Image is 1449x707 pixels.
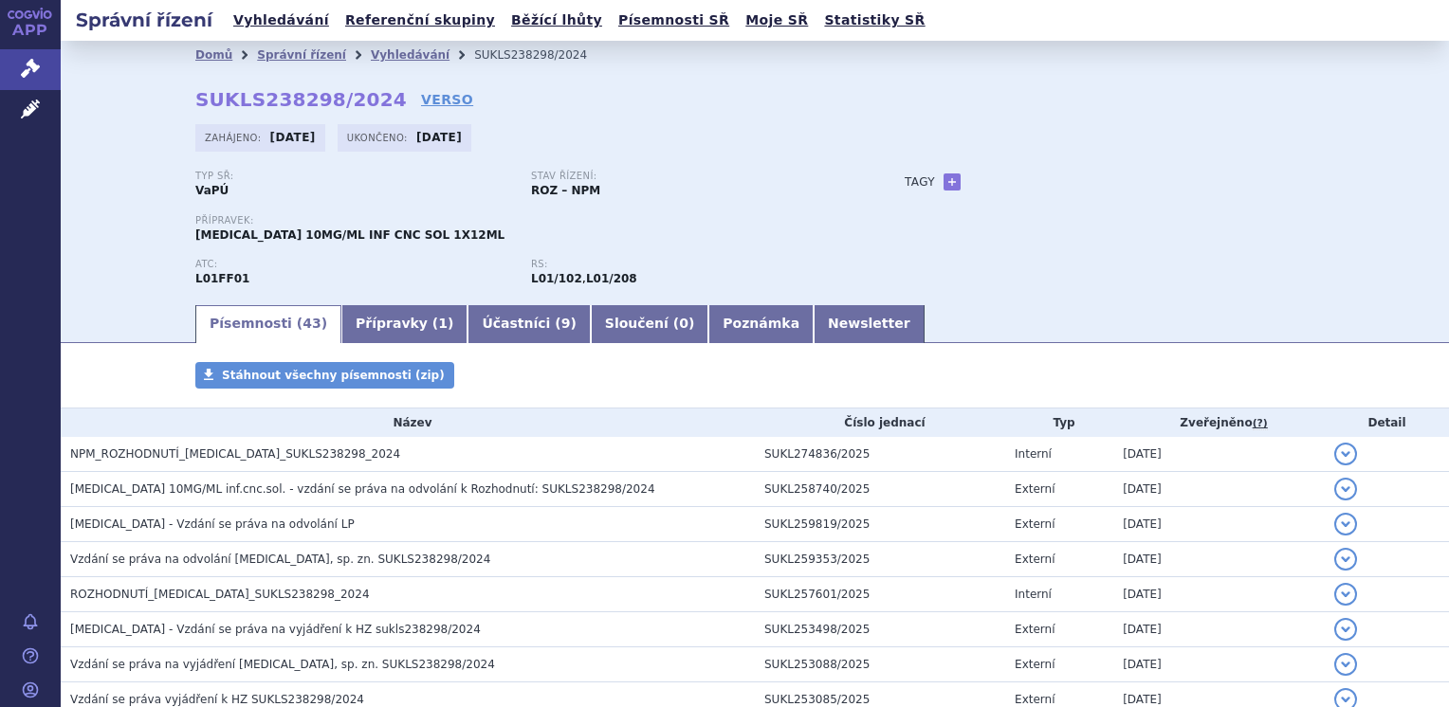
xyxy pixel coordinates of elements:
[586,272,637,285] strong: nivolumab k léčbě metastazujícího kolorektálního karcinomu
[195,48,232,62] a: Domů
[70,553,490,566] span: Vzdání se práva na odvolání OPDIVO, sp. zn. SUKLS238298/2024
[195,259,512,270] p: ATC:
[591,305,708,343] a: Sloučení (0)
[195,305,341,343] a: Písemnosti (43)
[1113,612,1325,647] td: [DATE]
[70,517,355,531] span: OPDIVO - Vzdání se práva na odvolání LP
[1113,437,1325,472] td: [DATE]
[505,8,608,33] a: Běžící lhůty
[70,658,495,671] span: Vzdání se práva na vyjádření OPDIVO, sp. zn. SUKLS238298/2024
[195,88,407,111] strong: SUKLS238298/2024
[205,130,265,145] span: Zahájeno:
[371,48,449,62] a: Vyhledávání
[257,48,346,62] a: Správní řízení
[1015,693,1055,706] span: Externí
[679,316,688,331] span: 0
[195,272,249,285] strong: NIVOLUMAB
[70,623,481,636] span: OPDIVO - Vzdání se práva na vyjádření k HZ sukls238298/2024
[1334,583,1357,606] button: detail
[1113,408,1325,437] th: Zveřejněno
[755,577,1005,612] td: SUKL257601/2025
[1015,482,1055,496] span: Externí
[1113,577,1325,612] td: [DATE]
[195,171,512,182] p: Typ SŘ:
[222,369,445,382] span: Stáhnout všechny písemnosti (zip)
[1015,517,1055,531] span: Externí
[755,472,1005,507] td: SUKL258740/2025
[1334,478,1357,500] button: detail
[755,507,1005,542] td: SUKL259819/2025
[1015,658,1055,671] span: Externí
[228,8,335,33] a: Vyhledávání
[755,612,1005,647] td: SUKL253498/2025
[1015,447,1052,461] span: Interní
[755,437,1005,472] td: SUKL274836/2025
[61,408,755,437] th: Název
[531,184,600,197] strong: ROZ – NPM
[341,305,468,343] a: Přípravky (1)
[1015,623,1055,636] span: Externí
[755,647,1005,682] td: SUKL253088/2025
[1113,507,1325,542] td: [DATE]
[70,482,655,496] span: OPDIVO 10MG/ML inf.cnc.sol. - vzdání se práva na odvolání k Rozhodnutí: SUKLS238298/2024
[755,542,1005,577] td: SUKL259353/2025
[1334,513,1357,535] button: detail
[1113,542,1325,577] td: [DATE]
[905,171,935,193] h3: Tagy
[1334,443,1357,465] button: detail
[531,272,582,285] strong: nivolumab
[70,588,370,601] span: ROZHODNUTÍ_OPDIVO_SUKLS238298_2024
[347,130,412,145] span: Ukončeno:
[1113,472,1325,507] td: [DATE]
[1325,408,1449,437] th: Detail
[1334,653,1357,676] button: detail
[1113,647,1325,682] td: [DATE]
[474,41,612,69] li: SUKLS238298/2024
[1015,553,1055,566] span: Externí
[339,8,501,33] a: Referenční skupiny
[708,305,814,343] a: Poznámka
[531,259,848,270] p: RS:
[70,447,400,461] span: NPM_ROZHODNUTÍ_OPDIVO_SUKLS238298_2024
[303,316,321,331] span: 43
[468,305,590,343] a: Účastníci (9)
[1253,417,1268,430] abbr: (?)
[814,305,925,343] a: Newsletter
[70,693,364,706] span: Vzdání se práva vyjádření k HZ SUKLS238298/2024
[195,215,867,227] p: Přípravek:
[438,316,448,331] span: 1
[195,228,504,242] span: [MEDICAL_DATA] 10MG/ML INF CNC SOL 1X12ML
[740,8,814,33] a: Moje SŘ
[531,259,867,287] div: ,
[818,8,930,33] a: Statistiky SŘ
[61,7,228,33] h2: Správní řízení
[416,131,462,144] strong: [DATE]
[421,90,473,109] a: VERSO
[1334,618,1357,641] button: detail
[531,171,848,182] p: Stav řízení:
[613,8,735,33] a: Písemnosti SŘ
[270,131,316,144] strong: [DATE]
[1015,588,1052,601] span: Interní
[944,173,961,190] a: +
[561,316,571,331] span: 9
[195,362,454,389] a: Stáhnout všechny písemnosti (zip)
[1334,548,1357,571] button: detail
[195,184,229,197] strong: VaPÚ
[1005,408,1113,437] th: Typ
[755,408,1005,437] th: Číslo jednací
